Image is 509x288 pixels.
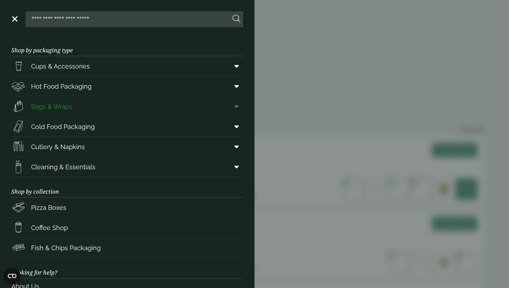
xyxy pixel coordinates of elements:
h3: Shop by collection [11,177,243,198]
a: Coffee Shop [11,218,243,237]
h3: Looking for help? [11,258,243,278]
a: Hot Food Packaging [11,76,243,96]
a: Cutlery & Napkins [11,137,243,157]
img: FishNchip_box.svg [11,241,25,255]
h3: Shop by packaging type [11,36,243,56]
img: Pizza_boxes.svg [11,200,25,214]
a: Cups & Accessories [11,56,243,76]
img: Sandwich_box.svg [11,119,25,134]
span: Cups & Accessories [31,61,90,71]
span: Coffee Shop [31,223,68,233]
img: Deli_box.svg [11,79,25,93]
a: Fish & Chips Packaging [11,238,243,258]
img: HotDrink_paperCup.svg [11,221,25,235]
span: Pizza Boxes [31,203,66,212]
a: Pizza Boxes [11,198,243,217]
span: Bags & Wraps [31,102,72,111]
span: Cold Food Packaging [31,122,95,131]
span: Fish & Chips Packaging [31,243,101,253]
a: Bags & Wraps [11,96,243,116]
a: Cold Food Packaging [11,117,243,136]
img: PintNhalf_cup.svg [11,59,25,73]
button: Open CMP widget [4,268,21,284]
span: Cleaning & Essentials [31,162,95,172]
img: Cutlery.svg [11,140,25,154]
img: open-wipe.svg [11,160,25,174]
a: Cleaning & Essentials [11,157,243,177]
img: Paper_carriers.svg [11,99,25,113]
span: Hot Food Packaging [31,82,92,91]
span: Cutlery & Napkins [31,142,85,152]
